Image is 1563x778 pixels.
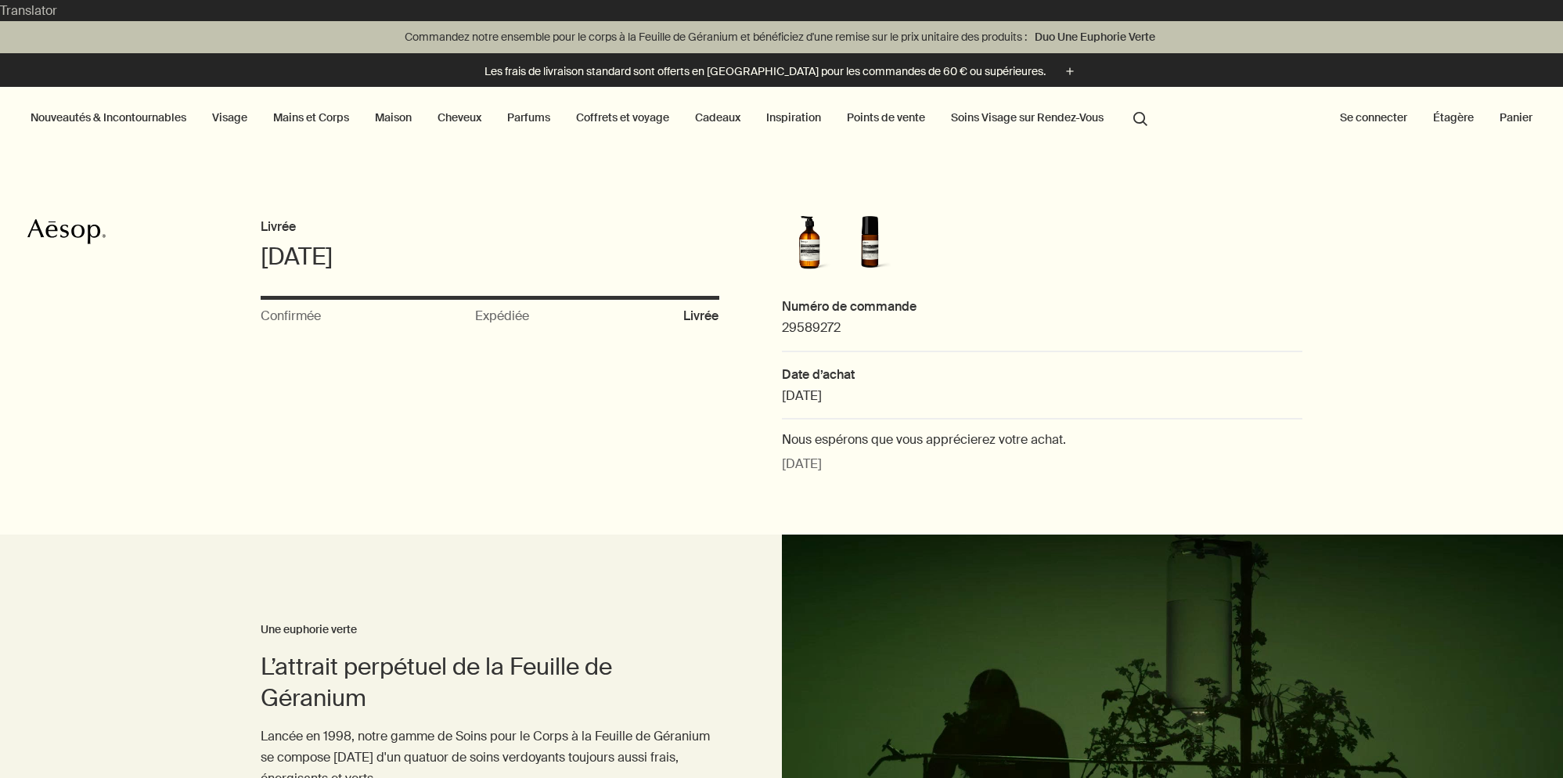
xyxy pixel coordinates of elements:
a: Visage [209,107,250,128]
button: Lancer une recherche [1126,103,1154,132]
p: Expédiée [475,308,529,324]
img: Herbal Déodorant Roll-On in amber glass bottle [842,216,898,272]
nav: supplementary [1337,87,1536,149]
a: Aesop Coriander Seed Body Cleanser 500ml in amber bottle with pump [782,216,838,272]
p: Confirmée [261,308,321,324]
a: Duo Une Euphorie Verte [1032,28,1158,45]
button: Panier [1496,107,1536,128]
a: Coffrets et voyage [573,107,672,128]
button: Points de vente [844,107,928,128]
svg: Aesop [27,212,106,251]
p: Livrée [683,308,718,324]
p: Les frais de livraison standard sont offerts en [GEOGRAPHIC_DATA] pour les commandes de 60 € ou s... [484,63,1046,80]
p: Nous espérons que vous apprécierez votre achat. [782,431,1303,448]
dt: Numéro de commande [782,296,1261,317]
button: Nouveautés & Incontournables [27,107,189,128]
dd: [DATE] [782,385,1303,406]
a: Herbal Déodorant Roll-On in amber glass bottle [842,216,899,272]
img: Aesop Coriander Seed Body Cleanser 500ml in amber bottle with pump [787,216,832,272]
a: Cadeaux [692,107,744,128]
a: Mains et Corps [270,107,352,128]
nav: primary [27,87,1154,149]
button: Se connecter [1337,107,1410,128]
p: [DATE] [261,241,719,272]
p: [DATE] [782,456,1303,472]
a: Soins Visage sur Rendez-Vous [948,107,1107,128]
dt: Date d’achat [782,364,1303,385]
h2: Livrée [261,216,719,237]
a: Maison [372,107,415,128]
button: Les frais de livraison standard sont offerts en [GEOGRAPHIC_DATA] pour les commandes de 60 € ou s... [484,63,1079,81]
a: Inspiration [763,107,824,128]
button: Numéro de commande29589272 [782,284,1303,351]
a: Cheveux [434,107,484,128]
a: Parfums [504,107,553,128]
h2: L’attrait perpétuel de la Feuille de Géranium [261,651,719,714]
dd: 29589272 [782,317,1261,338]
a: Étagère [1430,107,1477,128]
p: Commandez notre ensemble pour le corps à la Feuille de Géranium et bénéficiez d'une remise sur le... [16,29,1547,45]
a: Aesop [27,212,106,255]
h3: Une euphorie verte [261,621,719,639]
